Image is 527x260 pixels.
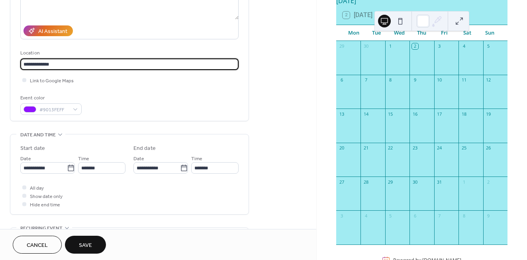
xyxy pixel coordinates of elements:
[30,77,74,85] span: Link to Google Maps
[343,25,365,41] div: Mon
[191,155,202,163] span: Time
[363,43,369,49] div: 30
[133,144,156,153] div: End date
[388,25,411,41] div: Wed
[412,111,418,117] div: 16
[388,111,394,117] div: 15
[437,213,443,219] div: 7
[461,43,467,49] div: 4
[20,49,237,57] div: Location
[38,27,67,36] div: AI Assistant
[437,111,443,117] div: 17
[365,25,388,41] div: Tue
[437,43,443,49] div: 3
[456,25,478,41] div: Sat
[461,213,467,219] div: 8
[20,144,45,153] div: Start date
[79,241,92,250] span: Save
[412,145,418,151] div: 23
[30,184,44,192] span: All day
[461,145,467,151] div: 25
[388,43,394,49] div: 1
[388,77,394,83] div: 8
[20,224,63,233] span: Recurring event
[13,236,62,254] button: Cancel
[486,43,492,49] div: 5
[363,77,369,83] div: 7
[30,201,60,209] span: Hide end time
[65,236,106,254] button: Save
[339,43,345,49] div: 29
[486,213,492,219] div: 9
[461,179,467,185] div: 1
[412,179,418,185] div: 30
[437,179,443,185] div: 31
[27,241,48,250] span: Cancel
[410,25,433,41] div: Thu
[133,155,144,163] span: Date
[30,192,63,201] span: Show date only
[339,77,345,83] div: 6
[78,155,89,163] span: Time
[388,179,394,185] div: 29
[486,145,492,151] div: 26
[363,111,369,117] div: 14
[412,77,418,83] div: 9
[363,145,369,151] div: 21
[363,179,369,185] div: 28
[486,77,492,83] div: 12
[486,111,492,117] div: 19
[412,43,418,49] div: 2
[20,94,80,102] div: Event color
[363,213,369,219] div: 4
[388,145,394,151] div: 22
[437,77,443,83] div: 10
[339,213,345,219] div: 3
[437,145,443,151] div: 24
[433,25,456,41] div: Fri
[388,213,394,219] div: 5
[20,155,31,163] span: Date
[339,145,345,151] div: 20
[339,111,345,117] div: 13
[412,213,418,219] div: 6
[486,179,492,185] div: 2
[461,77,467,83] div: 11
[24,25,73,36] button: AI Assistant
[20,131,56,139] span: Date and time
[339,179,345,185] div: 27
[478,25,501,41] div: Sun
[461,111,467,117] div: 18
[39,106,69,114] span: #9013FEFF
